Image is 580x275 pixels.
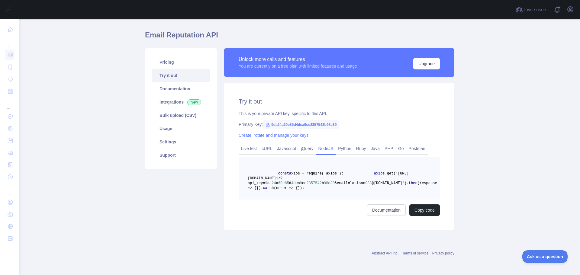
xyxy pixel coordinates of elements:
div: This is your private API key, specific to this API. [239,110,440,117]
span: const [278,171,289,176]
span: 983 [365,181,372,185]
span: . [407,181,409,185]
a: cURL [259,144,275,153]
a: Live test [239,144,259,153]
span: 98 [324,181,328,185]
span: (error => { [274,186,298,190]
span: &email=lanisac [335,181,365,185]
a: Settings [152,135,210,149]
a: Java [369,144,382,153]
a: Bulk upload (CSV) [152,109,210,122]
a: Go [396,144,406,153]
span: New [187,99,201,105]
span: 9 [265,181,267,185]
a: NodeJS [316,144,336,153]
span: c [328,181,330,185]
span: e [282,181,285,185]
a: Integrations New [152,95,210,109]
span: d [289,181,291,185]
a: Postman [406,144,428,153]
span: 24 [272,181,276,185]
a: Documentation [367,204,406,216]
span: 9da24a60e85d4dca9ce2357542b98c89 [263,120,339,129]
a: Privacy policy [432,251,454,255]
span: a [276,181,278,185]
span: then [409,181,417,185]
div: ... [5,184,14,196]
span: 60 [278,181,282,185]
span: 9 [300,181,302,185]
a: Python [336,144,354,153]
span: da [267,181,272,185]
div: Primary Key: [239,121,440,127]
span: axios = require('axios'); [289,171,343,176]
div: ... [5,98,14,110]
span: 4 [291,181,293,185]
a: Pricing [152,56,210,69]
a: Ruby [354,144,369,153]
span: catch [263,186,274,190]
div: ... [5,36,14,48]
a: Terms of service [402,251,428,255]
button: Invite users [514,5,549,14]
button: Upgrade [413,58,440,69]
a: Abstract API Inc. [372,251,399,255]
span: }) [256,186,261,190]
a: Documentation [152,82,210,95]
span: Invite users [524,6,547,13]
span: axios [374,171,385,176]
iframe: Toggle Customer Support [522,250,568,263]
span: 2357542 [306,181,321,185]
span: dca [293,181,300,185]
button: Copy code [409,204,440,216]
a: PHP [382,144,396,153]
a: Javascript [275,144,298,153]
span: . [261,186,263,190]
h1: Email Reputation API [145,30,454,45]
a: jQuery [298,144,316,153]
div: You are currently on a free plan with limited features and usage [239,63,357,69]
span: 89 [330,181,335,185]
span: b [322,181,324,185]
span: ce [302,181,306,185]
span: }); [298,186,304,190]
a: Support [152,149,210,162]
span: 85 [285,181,289,185]
a: Usage [152,122,210,135]
div: Unlock more calls and features [239,56,357,63]
a: Create, rotate and manage your keys [239,133,308,138]
a: Try it out [152,69,210,82]
span: 1 [276,176,278,181]
h2: Try it out [239,97,440,106]
span: @[DOMAIN_NAME]') [372,181,407,185]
